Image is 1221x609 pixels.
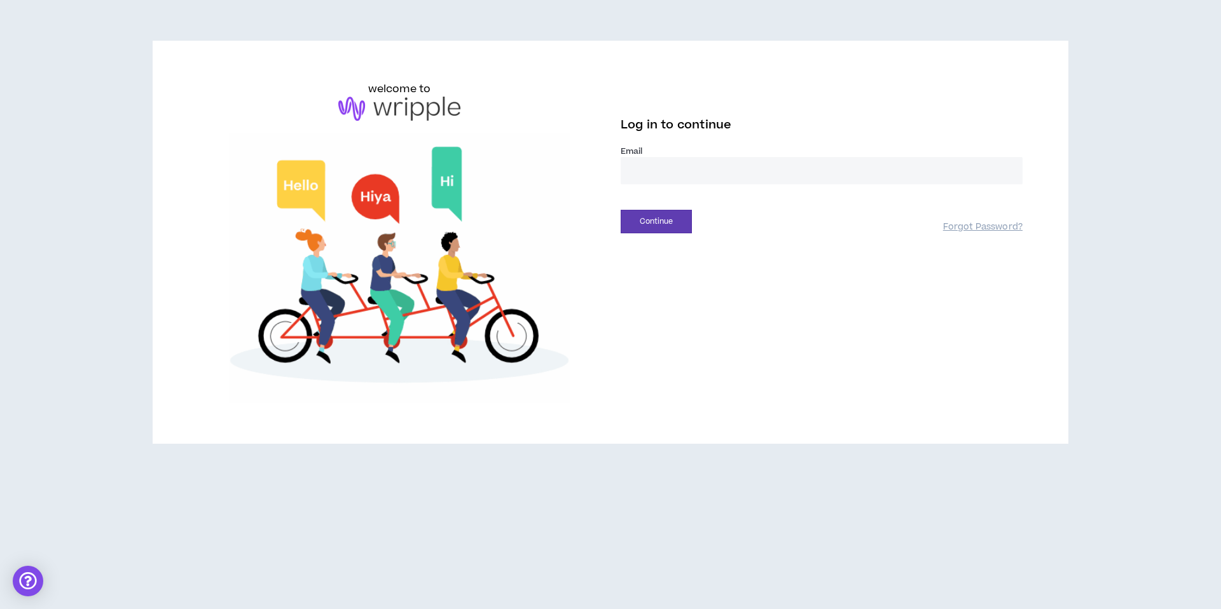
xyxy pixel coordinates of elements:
h6: welcome to [368,81,431,97]
a: Forgot Password? [943,221,1023,233]
img: Welcome to Wripple [198,133,600,403]
span: Log in to continue [621,117,731,133]
img: logo-brand.png [338,97,460,121]
button: Continue [621,210,692,233]
label: Email [621,146,1023,157]
div: Open Intercom Messenger [13,566,43,596]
